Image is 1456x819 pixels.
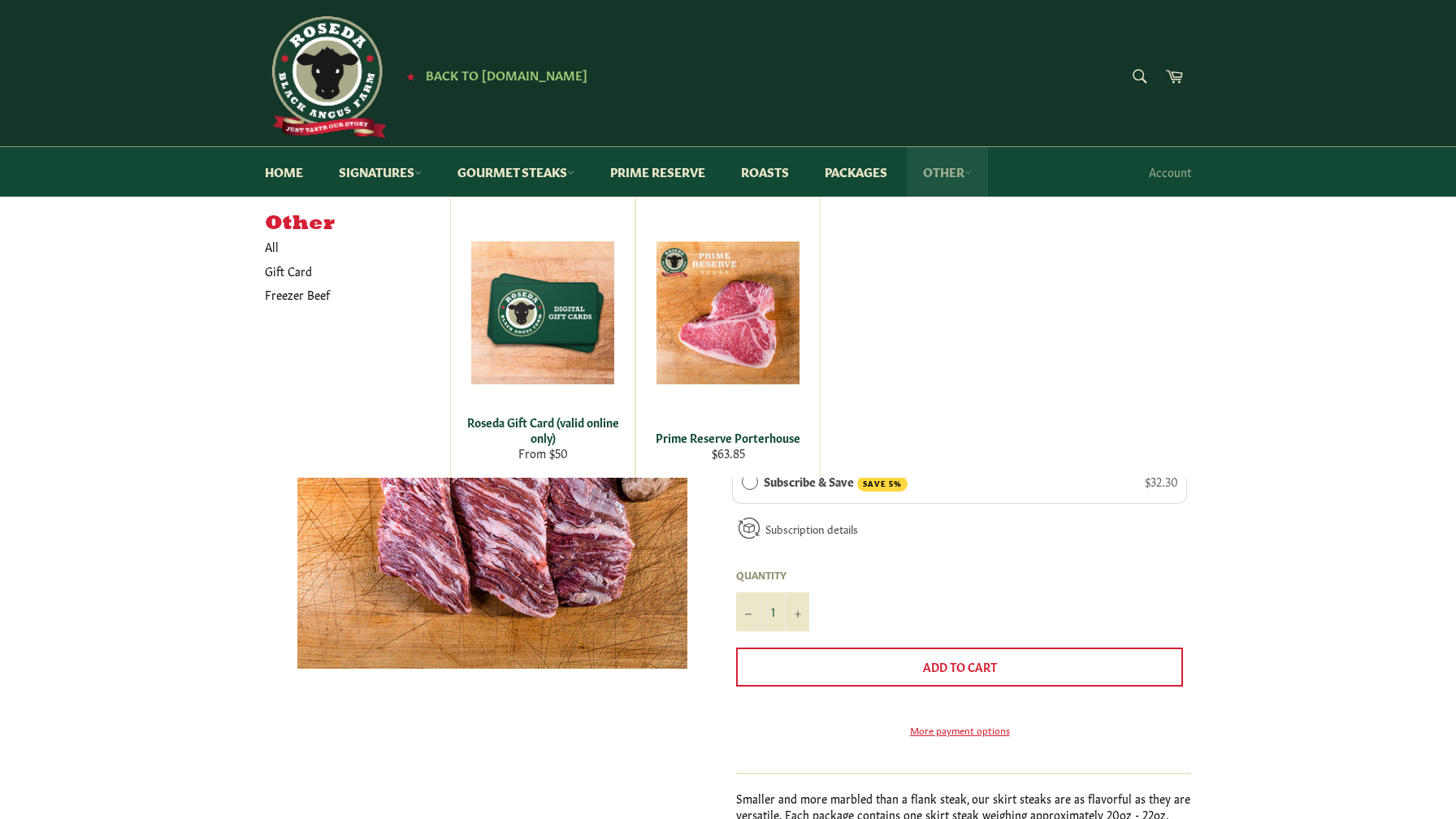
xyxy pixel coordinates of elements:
[323,147,438,197] a: Signatures
[249,147,319,197] a: Home
[426,66,587,83] span: Back to [DOMAIN_NAME]
[1145,473,1178,489] span: $32.30
[257,259,434,283] a: Gift Card
[656,241,799,384] img: Prime Reserve Porterhouse
[923,658,997,674] span: Add to Cart
[257,283,434,306] a: Freezer Beef
[471,241,614,384] img: Roseda Gift Card (valid online only)
[594,147,721,197] a: Prime Reserve
[736,568,809,582] label: Quantity
[461,414,625,446] div: Roseda Gift Card (valid online only)
[907,147,988,197] a: Other
[785,592,809,631] button: Increase item quantity by one
[257,235,450,258] a: All
[736,648,1183,687] button: Add to Cart
[635,197,821,478] a: Prime Reserve Porterhouse Prime Reserve Porterhouse $63.85
[764,472,908,492] label: Subscribe & Save
[265,213,450,236] h5: Other
[765,521,858,536] a: Subscription details
[808,147,903,197] a: Packages
[736,592,760,631] button: Reduce item quantity by one
[857,476,908,492] span: SAVE 5%
[647,430,810,445] div: Prime Reserve Porterhouse
[450,197,635,478] a: Roseda Gift Card (valid online only) Roseda Gift Card (valid online only) From $50
[742,472,758,490] div: Subscribe & Save
[406,69,415,82] span: ★
[1141,148,1199,196] a: Account
[265,16,387,138] img: Roseda Beef
[461,445,625,461] div: From $50
[647,445,810,461] div: $63.85
[441,147,591,197] a: Gourmet Steaks
[736,723,1183,737] a: More payment options
[398,69,587,82] a: ★ Back to [DOMAIN_NAME]
[725,147,805,197] a: Roasts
